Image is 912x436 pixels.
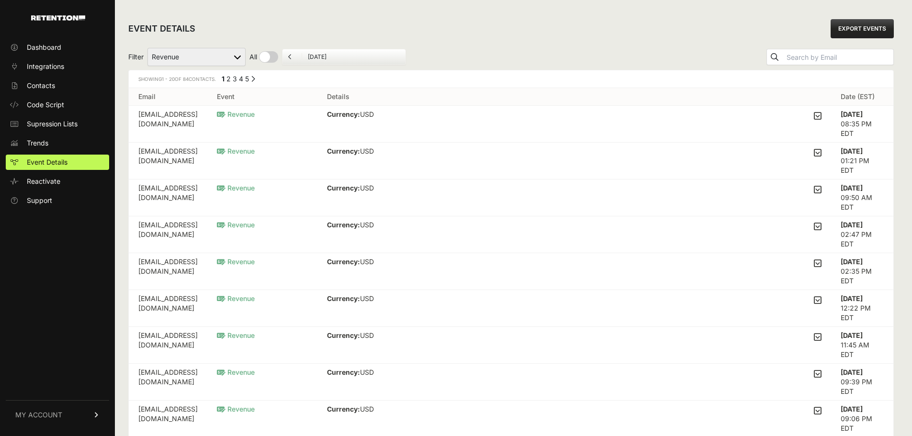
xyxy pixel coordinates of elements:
img: Retention.com [31,15,85,21]
strong: Currency: [327,368,360,376]
span: Trends [27,138,48,148]
strong: [DATE] [841,184,863,192]
strong: Currency: [327,110,360,118]
a: EXPORT EVENTS [831,19,894,38]
p: USD [327,331,405,340]
span: Revenue [217,221,255,229]
strong: Currency: [327,221,360,229]
a: Trends [6,135,109,151]
span: Revenue [217,257,255,266]
span: 1 - 20 [162,76,175,82]
div: Showing of [138,74,216,84]
p: USD [327,294,408,303]
div: Pagination [220,74,255,86]
span: Reactivate [27,177,60,186]
p: USD [327,368,406,377]
strong: [DATE] [841,110,863,118]
strong: [DATE] [841,257,863,266]
strong: Currency: [327,257,360,266]
td: [EMAIL_ADDRESS][DOMAIN_NAME] [129,179,207,216]
span: Revenue [217,184,255,192]
a: Integrations [6,59,109,74]
span: Contacts [27,81,55,90]
strong: [DATE] [841,405,863,413]
a: Dashboard [6,40,109,55]
td: [EMAIL_ADDRESS][DOMAIN_NAME] [129,364,207,401]
a: Page 4 [239,75,243,83]
p: USD [327,183,409,193]
strong: [DATE] [841,368,863,376]
strong: [DATE] [841,147,863,155]
span: Revenue [217,294,255,302]
em: Page 1 [222,75,225,83]
span: Dashboard [27,43,61,52]
p: USD [327,404,409,414]
span: Filter [128,52,144,62]
p: USD [327,257,411,267]
td: [EMAIL_ADDRESS][DOMAIN_NAME] [129,327,207,364]
td: 02:47 PM EDT [831,216,893,253]
th: Email [129,88,207,106]
span: Code Script [27,100,64,110]
input: Search by Email [785,51,893,64]
span: Revenue [217,368,255,376]
td: [EMAIL_ADDRESS][DOMAIN_NAME] [129,216,207,253]
a: Contacts [6,78,109,93]
a: Event Details [6,155,109,170]
a: Page 2 [226,75,231,83]
strong: Currency: [327,331,360,339]
td: 09:50 AM EDT [831,179,893,216]
td: 01:21 PM EDT [831,143,893,179]
th: Details [317,88,831,106]
span: Revenue [217,147,255,155]
p: USD [327,146,408,156]
th: Date (EST) [831,88,893,106]
span: Revenue [217,110,255,118]
span: Contacts. [181,76,216,82]
span: Event Details [27,157,68,167]
a: Page 5 [245,75,249,83]
strong: Currency: [327,147,360,155]
strong: Currency: [327,184,360,192]
span: 84 [183,76,189,82]
a: Reactivate [6,174,109,189]
a: Code Script [6,97,109,112]
strong: Currency: [327,405,360,413]
td: 12:22 PM EDT [831,290,893,327]
span: Revenue [217,405,255,413]
strong: [DATE] [841,294,863,302]
a: Page 3 [233,75,237,83]
a: MY ACCOUNT [6,400,109,429]
td: [EMAIL_ADDRESS][DOMAIN_NAME] [129,143,207,179]
span: Integrations [27,62,64,71]
td: [EMAIL_ADDRESS][DOMAIN_NAME] [129,290,207,327]
th: Event [207,88,317,106]
strong: Currency: [327,294,360,302]
span: Supression Lists [27,119,78,129]
a: Support [6,193,109,208]
td: 11:45 AM EDT [831,327,893,364]
td: [EMAIL_ADDRESS][DOMAIN_NAME] [129,253,207,290]
select: Filter [147,48,246,66]
td: 02:35 PM EDT [831,253,893,290]
td: 08:35 PM EDT [831,106,893,143]
span: Revenue [217,331,255,339]
a: Supression Lists [6,116,109,132]
span: Support [27,196,52,205]
h2: EVENT DETAILS [128,22,195,35]
p: USD [327,110,407,119]
strong: [DATE] [841,221,863,229]
strong: [DATE] [841,331,863,339]
td: 09:39 PM EDT [831,364,893,401]
span: MY ACCOUNT [15,410,62,420]
p: USD [327,220,409,230]
td: [EMAIL_ADDRESS][DOMAIN_NAME] [129,106,207,143]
